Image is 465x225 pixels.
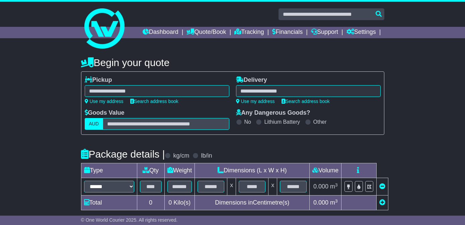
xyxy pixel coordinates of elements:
td: x [268,178,277,195]
a: Use my address [236,99,275,104]
span: m [330,199,338,206]
span: m [330,183,338,190]
a: Tracking [234,27,264,38]
td: Kilo(s) [164,195,195,210]
label: Delivery [236,76,267,84]
a: Use my address [85,99,124,104]
a: Remove this item [379,183,385,190]
span: © One World Courier 2025. All rights reserved. [81,217,178,223]
a: Search address book [130,99,178,104]
label: lb/in [201,152,212,160]
a: Support [311,27,338,38]
sup: 3 [335,182,338,187]
span: 0.000 [313,183,328,190]
td: Dimensions (L x W x H) [195,163,310,178]
a: Dashboard [143,27,178,38]
sup: 3 [335,199,338,204]
td: Volume [310,163,341,178]
td: Total [81,195,137,210]
td: Qty [137,163,164,178]
label: Other [313,119,327,125]
a: Quote/Book [186,27,226,38]
a: Settings [346,27,376,38]
a: Search address book [282,99,330,104]
td: Type [81,163,137,178]
span: 0 [168,199,172,206]
span: 0.000 [313,199,328,206]
label: Pickup [85,76,112,84]
h4: Package details | [81,149,165,160]
a: Financials [272,27,303,38]
label: Goods Value [85,109,125,117]
label: Any Dangerous Goods? [236,109,310,117]
label: AUD [85,118,103,130]
label: No [244,119,251,125]
td: Dimensions in Centimetre(s) [195,195,310,210]
label: kg/cm [173,152,189,160]
td: 0 [137,195,164,210]
td: x [227,178,236,195]
h4: Begin your quote [81,57,384,68]
a: Add new item [379,199,385,206]
td: Weight [164,163,195,178]
label: Lithium Battery [264,119,300,125]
